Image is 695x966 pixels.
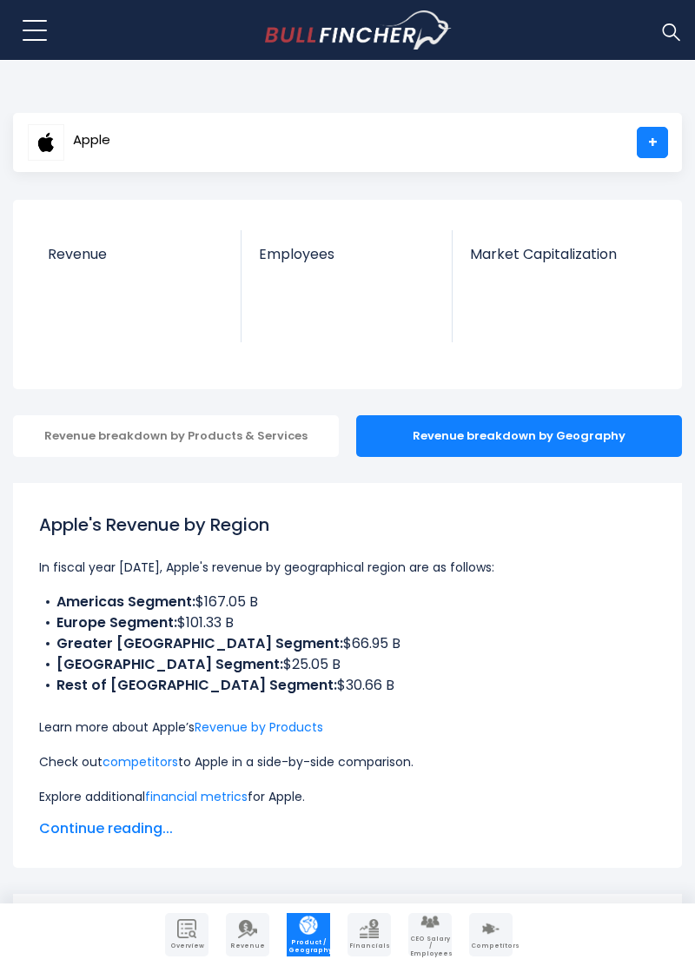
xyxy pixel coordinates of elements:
[39,512,656,538] h1: Apple's Revenue by Region
[259,246,434,262] span: Employees
[453,230,663,292] a: Market Capitalization
[167,943,207,949] span: Overview
[469,913,513,956] a: Company Competitors
[13,415,339,457] div: Revenue breakdown by Products & Services
[408,913,452,956] a: Company Employees
[56,654,283,674] b: [GEOGRAPHIC_DATA] Segment:
[39,654,656,675] li: $25.05 B
[39,592,656,612] li: $167.05 B
[56,633,343,653] b: Greater [GEOGRAPHIC_DATA] Segment:
[39,675,656,696] li: $30.66 B
[288,939,328,954] span: Product / Geography
[73,133,110,148] span: Apple
[39,612,656,633] li: $101.33 B
[356,415,682,457] div: Revenue breakdown by Geography
[637,127,668,158] a: +
[39,717,656,738] p: Learn more about Apple’s
[56,612,177,632] b: Europe Segment:
[242,230,451,292] a: Employees
[39,818,656,839] span: Continue reading...
[228,943,268,949] span: Revenue
[265,10,452,50] a: Go to homepage
[287,913,330,956] a: Company Product/Geography
[145,788,248,805] a: financial metrics
[226,913,269,956] a: Company Revenue
[48,246,224,262] span: Revenue
[347,913,391,956] a: Company Financials
[56,592,195,612] b: Americas Segment:
[349,943,389,949] span: Financials
[470,246,645,262] span: Market Capitalization
[39,633,656,654] li: $66.95 B
[410,936,450,957] span: CEO Salary / Employees
[39,751,656,772] p: Check out to Apple in a side-by-side comparison.
[39,557,656,578] p: In fiscal year [DATE], Apple's revenue by geographical region are as follows:
[27,127,111,158] a: Apple
[265,10,452,50] img: bullfincher logo
[103,753,178,771] a: competitors
[39,786,656,807] p: Explore additional for Apple.
[30,230,242,292] a: Revenue
[56,675,337,695] b: Rest of [GEOGRAPHIC_DATA] Segment:
[165,913,208,956] a: Company Overview
[471,943,511,949] span: Competitors
[195,718,323,736] a: Revenue by Products
[28,124,64,161] img: AAPL logo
